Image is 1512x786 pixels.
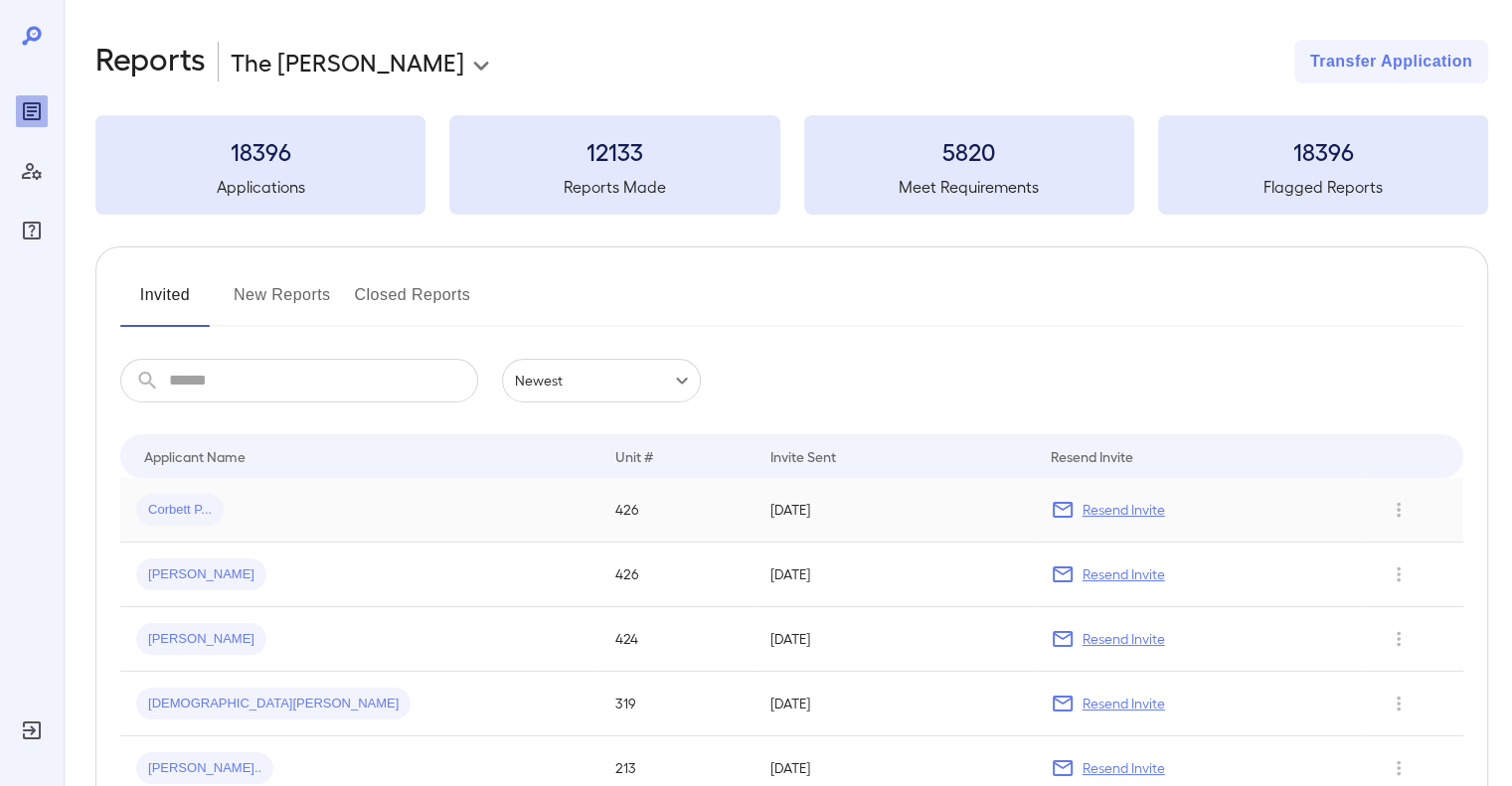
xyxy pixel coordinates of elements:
[502,359,701,402] div: Newest
[599,543,755,607] td: 426
[755,672,1034,736] td: [DATE]
[755,543,1034,607] td: [DATE]
[95,135,425,167] h3: 18396
[1158,135,1488,167] h3: 18396
[599,478,755,543] td: 426
[95,40,206,83] h2: Reports
[1083,500,1165,520] p: Resend Invite
[1083,564,1165,584] p: Resend Invite
[120,279,210,327] button: Invited
[804,175,1134,199] h5: Meet Requirements
[95,175,425,199] h5: Applications
[615,444,653,468] div: Unit #
[1083,758,1165,778] p: Resend Invite
[1051,444,1133,468] div: Resend Invite
[231,46,464,78] p: The [PERSON_NAME]
[16,215,48,246] div: FAQ
[599,672,755,736] td: 319
[136,565,266,584] span: [PERSON_NAME]
[1383,688,1415,719] button: Row Actions
[1083,629,1165,649] p: Resend Invite
[755,478,1034,543] td: [DATE]
[449,135,779,167] h3: 12133
[1383,558,1415,590] button: Row Actions
[234,279,331,327] button: New Reports
[144,444,246,468] div: Applicant Name
[449,175,779,199] h5: Reports Made
[16,155,48,187] div: Manage Users
[136,759,273,778] span: [PERSON_NAME]..
[16,714,48,746] div: Log Out
[804,135,1134,167] h3: 5820
[755,607,1034,672] td: [DATE]
[1083,694,1165,713] p: Resend Invite
[1294,40,1488,83] button: Transfer Application
[770,444,836,468] div: Invite Sent
[1383,752,1415,784] button: Row Actions
[136,695,411,713] span: [DEMOGRAPHIC_DATA][PERSON_NAME]
[1158,175,1488,199] h5: Flagged Reports
[136,630,266,649] span: [PERSON_NAME]
[599,607,755,672] td: 424
[136,501,224,520] span: Corbett P...
[95,115,1488,215] summary: 18396Applications12133Reports Made5820Meet Requirements18396Flagged Reports
[1383,494,1415,526] button: Row Actions
[1383,623,1415,655] button: Row Actions
[16,95,48,127] div: Reports
[355,279,471,327] button: Closed Reports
